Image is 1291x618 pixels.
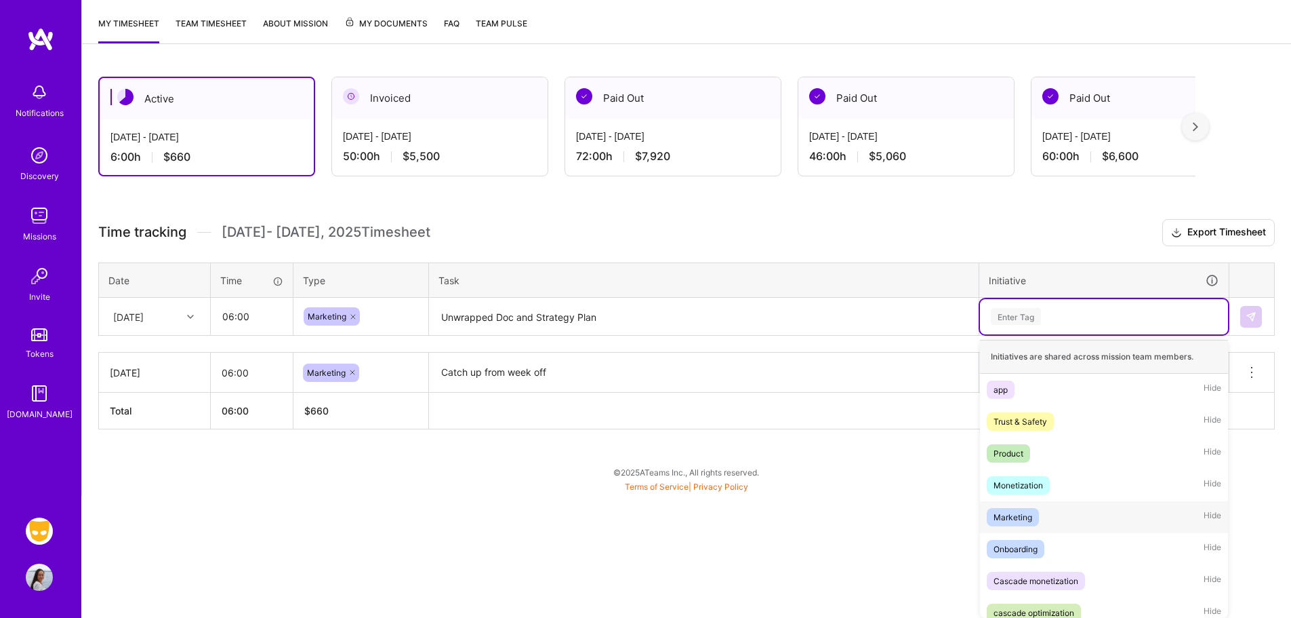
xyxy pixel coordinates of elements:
[1204,412,1221,431] span: Hide
[1171,226,1182,240] i: icon Download
[993,478,1043,493] div: Monetization
[476,16,527,43] a: Team Pulse
[176,16,247,43] a: Team timesheet
[576,149,770,163] div: 72:00 h
[263,16,328,43] a: About Mission
[430,354,977,391] textarea: Catch up from week off
[444,16,459,43] a: FAQ
[26,79,53,106] img: bell
[26,263,53,290] img: Invite
[809,149,1003,163] div: 46:00 h
[1102,149,1139,163] span: $6,600
[332,77,548,119] div: Invoiced
[635,149,670,163] span: $7,920
[993,446,1023,461] div: Product
[993,574,1078,588] div: Cascade monetization
[1204,444,1221,463] span: Hide
[993,383,1008,397] div: app
[343,130,537,144] div: [DATE] - [DATE]
[1204,476,1221,495] span: Hide
[1031,77,1247,119] div: Paid Out
[293,263,429,298] th: Type
[980,340,1228,374] div: Initiatives are shared across mission team members.
[1193,122,1198,132] img: right
[429,263,979,298] th: Task
[809,88,825,104] img: Paid Out
[476,18,527,28] span: Team Pulse
[211,393,293,429] th: 06:00
[304,405,329,417] span: $ 660
[113,309,144,324] div: [DATE]
[81,455,1291,489] div: © 2025 ATeams Inc., All rights reserved.
[308,311,346,322] span: Marketing
[26,518,53,545] img: Grindr: Product & Marketing
[99,393,211,429] th: Total
[989,273,1219,288] div: Initiative
[809,130,1003,144] div: [DATE] - [DATE]
[576,130,770,144] div: [DATE] - [DATE]
[1204,572,1221,590] span: Hide
[1246,311,1256,322] img: Submit
[22,564,56,591] a: User Avatar
[343,88,359,104] img: Invoiced
[307,368,346,378] span: Marketing
[869,149,906,163] span: $5,060
[27,27,54,52] img: logo
[1204,508,1221,526] span: Hide
[110,150,303,164] div: 6:00 h
[187,313,194,320] i: icon Chevron
[98,16,159,43] a: My timesheet
[99,263,211,298] th: Date
[430,299,977,335] textarea: Unwrapped Doc and Strategy Plan
[993,542,1038,556] div: Onboarding
[1042,149,1236,163] div: 60:00 h
[1162,219,1275,246] button: Export Timesheet
[23,229,56,244] div: Missions
[1204,381,1221,399] span: Hide
[26,564,53,591] img: User Avatar
[625,482,748,492] span: |
[26,202,53,229] img: teamwork
[110,130,303,144] div: [DATE] - [DATE]
[576,88,592,104] img: Paid Out
[20,169,59,183] div: Discovery
[693,482,748,492] a: Privacy Policy
[110,366,199,380] div: [DATE]
[163,150,190,164] span: $660
[98,224,186,241] span: Time tracking
[22,518,56,545] a: Grindr: Product & Marketing
[220,273,283,288] div: Time
[798,77,1014,119] div: Paid Out
[16,106,64,120] div: Notifications
[625,482,689,492] a: Terms of Service
[993,414,1047,429] div: Trust & Safety
[31,328,47,341] img: tokens
[1042,130,1236,144] div: [DATE] - [DATE]
[343,149,537,163] div: 50:00 h
[344,16,428,31] span: My Documents
[344,16,428,43] a: My Documents
[1042,88,1059,104] img: Paid Out
[26,347,54,361] div: Tokens
[211,355,293,391] input: HH:MM
[100,78,314,119] div: Active
[1204,540,1221,558] span: Hide
[26,142,53,169] img: discovery
[29,290,50,304] div: Invite
[565,77,781,119] div: Paid Out
[991,306,1041,327] div: Enter Tag
[7,407,73,421] div: [DOMAIN_NAME]
[117,89,134,105] img: Active
[222,224,430,241] span: [DATE] - [DATE] , 2025 Timesheet
[403,149,440,163] span: $5,500
[26,380,53,407] img: guide book
[211,298,292,334] input: HH:MM
[993,510,1032,524] div: Marketing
